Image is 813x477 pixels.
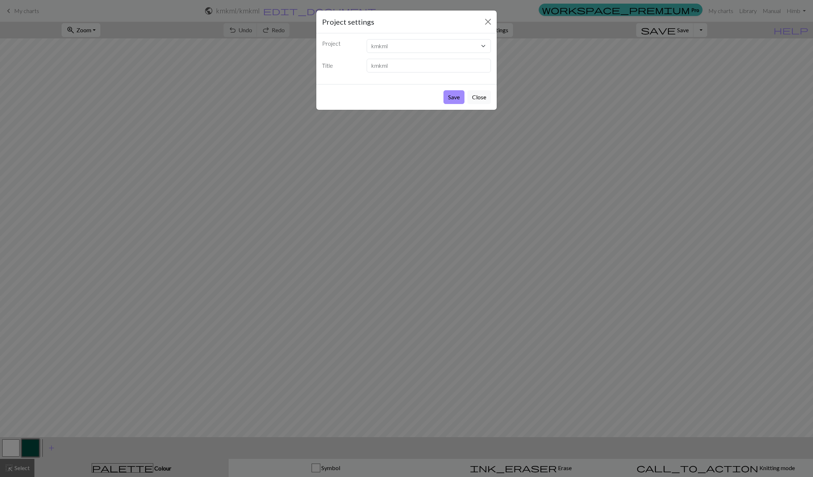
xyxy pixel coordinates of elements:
button: Save [443,90,464,104]
button: Close [482,16,494,28]
button: Close [467,90,491,104]
label: Project [318,39,362,50]
label: Title [318,59,362,72]
h5: Project settings [322,16,374,27]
